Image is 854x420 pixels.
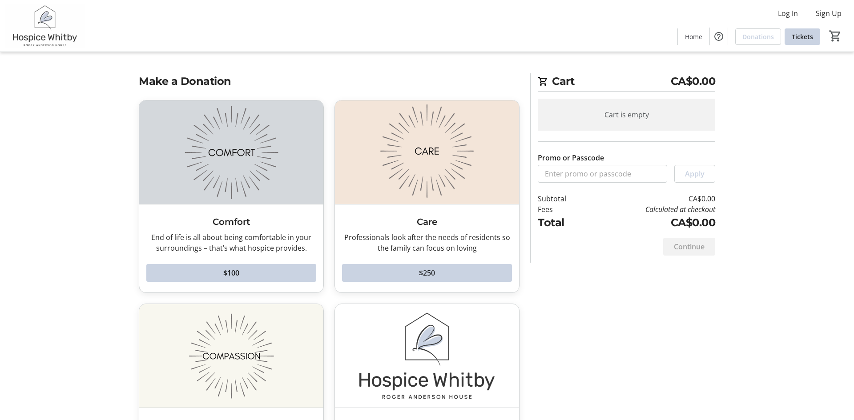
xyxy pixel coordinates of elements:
div: End of life is all about being comfortable in your surroundings – that’s what hospice provides. [146,232,316,253]
td: CA$0.00 [589,193,715,204]
span: Apply [685,168,705,179]
span: CA$0.00 [671,73,716,89]
input: Enter promo or passcode [538,165,667,183]
h2: Make a Donation [139,73,520,89]
button: $250 [342,264,512,282]
span: $250 [419,268,435,278]
span: Log In [778,8,798,19]
button: $100 [146,264,316,282]
button: Cart [827,28,843,44]
h3: Comfort [146,215,316,228]
img: Compassion [139,304,323,408]
button: Log In [771,6,805,20]
div: Professionals look after the needs of residents so the family can focus on loving [342,232,512,253]
td: Calculated at checkout [589,204,715,215]
a: Donations [735,28,781,45]
td: Total [538,215,589,231]
td: Subtotal [538,193,589,204]
span: Home [685,32,702,41]
a: Tickets [785,28,820,45]
div: Cart is empty [538,99,715,131]
label: Promo or Passcode [538,152,604,163]
td: CA$0.00 [589,215,715,231]
span: Tickets [792,32,813,41]
img: Comfort [139,100,323,204]
button: Help [710,28,728,45]
a: Home [678,28,709,45]
button: Sign Up [809,6,849,20]
td: Fees [538,204,589,215]
span: $100 [223,268,239,278]
button: Apply [674,165,715,183]
h2: Cart [538,73,715,92]
h3: Care [342,215,512,228]
img: Hospice Whitby's Logo [5,4,85,48]
span: Donations [742,32,774,41]
span: Sign Up [816,8,842,19]
img: Care [335,100,519,204]
img: Donate another amount [335,304,519,408]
